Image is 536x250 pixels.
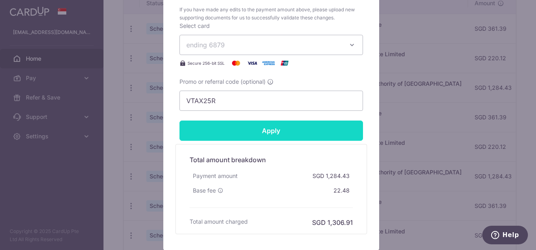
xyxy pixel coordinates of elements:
img: UnionPay [276,58,293,68]
h6: Total amount charged [190,218,248,226]
span: Secure 256-bit SSL [188,60,225,66]
span: ending 6879 [186,41,225,49]
h5: Total amount breakdown [190,155,353,165]
iframe: Opens a widget where you can find more information [482,226,528,246]
img: American Express [260,58,276,68]
button: ending 6879 [179,35,363,55]
span: Base fee [193,186,216,195]
span: If you have made any edits to the payment amount above, please upload new supporting documents fo... [179,6,363,22]
img: Visa [244,58,260,68]
div: 22.48 [330,183,353,198]
label: Select card [179,22,210,30]
input: Apply [179,121,363,141]
span: Promo or referral code (optional) [179,78,266,86]
div: Payment amount [190,169,241,183]
h6: SGD 1,306.91 [312,218,353,227]
img: Mastercard [228,58,244,68]
div: SGD 1,284.43 [309,169,353,183]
